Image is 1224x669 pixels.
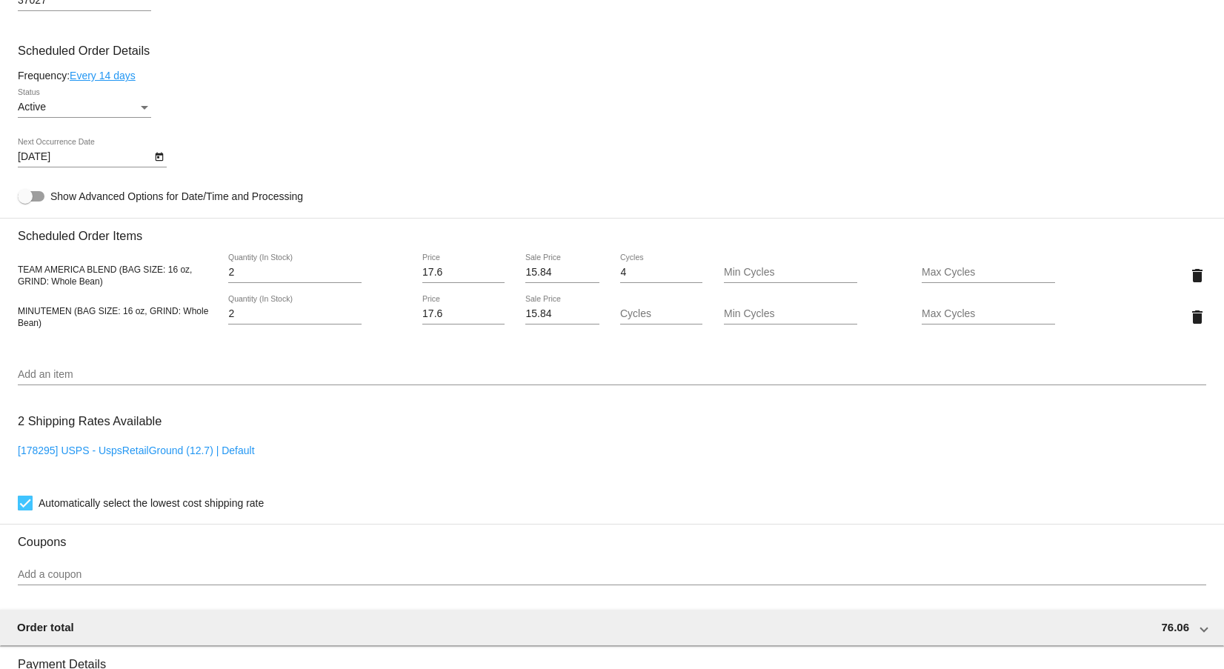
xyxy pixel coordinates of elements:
h3: Scheduled Order Details [18,44,1206,58]
input: Min Cycles [724,308,857,320]
a: Every 14 days [70,70,136,81]
span: Order total [17,621,74,633]
h3: Coupons [18,524,1206,549]
input: Max Cycles [922,308,1055,320]
input: Next Occurrence Date [18,151,151,163]
input: Min Cycles [724,267,857,279]
input: Add an item [18,369,1206,381]
h3: 2 Shipping Rates Available [18,405,162,437]
span: Active [18,101,46,113]
input: Price [422,308,505,320]
mat-icon: delete [1188,308,1206,326]
input: Price [422,267,505,279]
input: Sale Price [525,267,599,279]
input: Cycles [620,308,702,320]
h3: Scheduled Order Items [18,218,1206,243]
input: Max Cycles [922,267,1055,279]
input: Quantity (In Stock) [228,267,362,279]
span: Automatically select the lowest cost shipping rate [39,494,264,512]
div: Frequency: [18,70,1206,81]
a: [178295] USPS - UspsRetailGround (12.7) | Default [18,445,255,456]
span: Show Advanced Options for Date/Time and Processing [50,189,303,204]
span: TEAM AMERICA BLEND (BAG SIZE: 16 oz, GRIND: Whole Bean) [18,264,192,287]
mat-icon: delete [1188,267,1206,284]
input: Quantity (In Stock) [228,308,362,320]
input: Cycles [620,267,702,279]
span: MINUTEMEN (BAG SIZE: 16 oz, GRIND: Whole Bean) [18,306,208,328]
mat-select: Status [18,101,151,113]
input: Add a coupon [18,569,1206,581]
input: Sale Price [525,308,599,320]
button: Open calendar [151,148,167,164]
span: 76.06 [1161,621,1189,633]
